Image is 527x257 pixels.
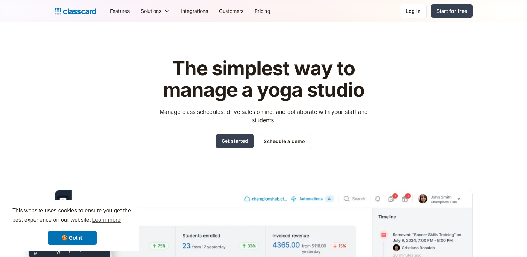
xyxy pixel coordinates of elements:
[216,134,254,148] a: Get started
[258,134,311,148] a: Schedule a demo
[153,108,374,124] p: Manage class schedules, drive sales online, and collaborate with your staff and students.
[55,6,96,16] a: Logo
[153,58,374,101] h1: The simplest way to manage a yoga studio
[175,3,214,19] a: Integrations
[400,4,427,18] a: Log in
[104,3,135,19] a: Features
[12,207,133,225] span: This website uses cookies to ensure you get the best experience on our website.
[135,3,175,19] div: Solutions
[406,7,421,15] div: Log in
[436,7,467,15] div: Start for free
[48,231,97,245] a: dismiss cookie message
[214,3,249,19] a: Customers
[6,200,139,251] div: cookieconsent
[431,4,473,18] a: Start for free
[91,215,122,225] a: learn more about cookies
[141,7,161,15] div: Solutions
[249,3,276,19] a: Pricing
